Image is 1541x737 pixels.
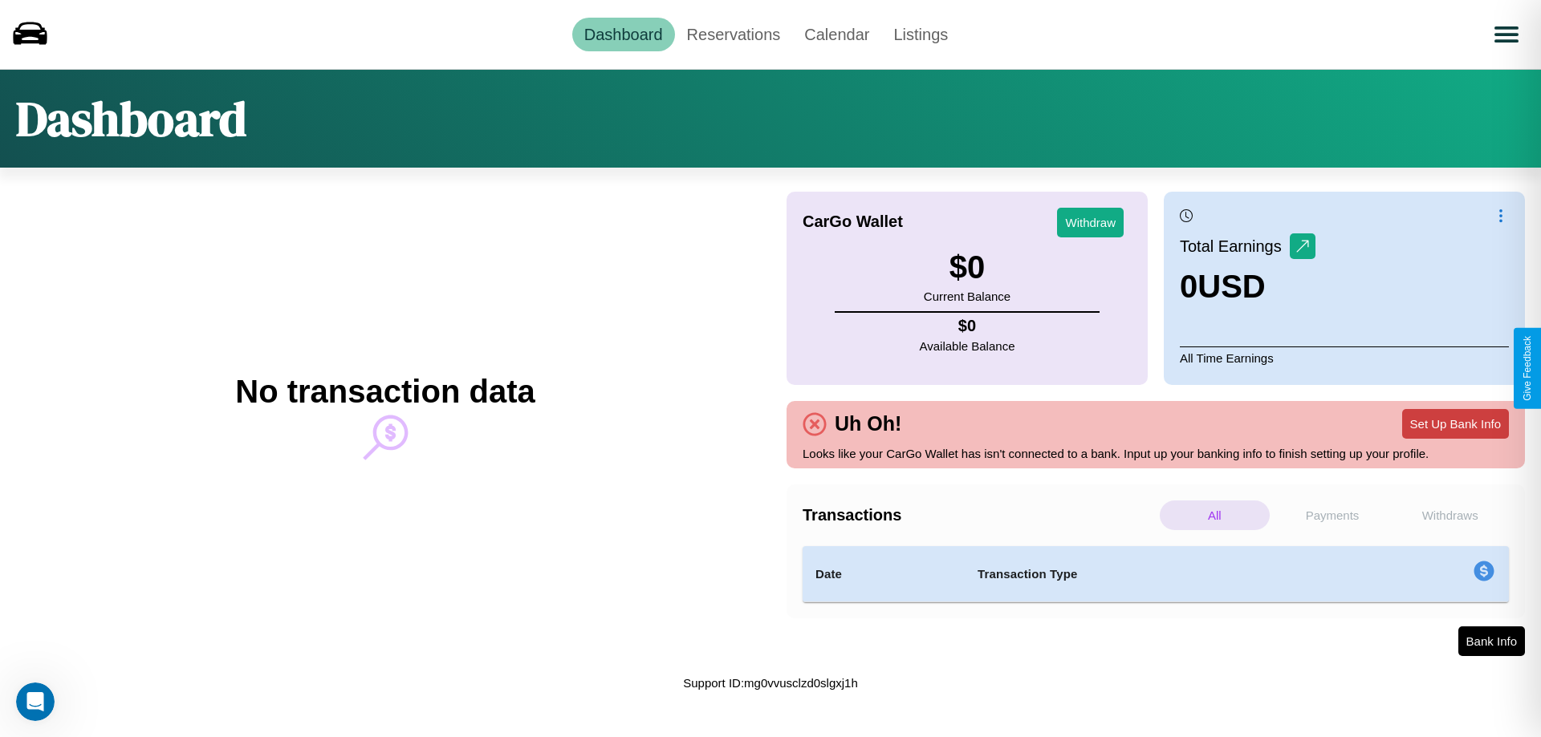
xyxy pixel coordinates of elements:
[792,18,881,51] a: Calendar
[827,412,909,435] h4: Uh Oh!
[803,506,1156,524] h4: Transactions
[803,443,1509,464] p: Looks like your CarGo Wallet has isn't connected to a bank. Input up your banking info to finish ...
[1395,500,1505,530] p: Withdraws
[924,249,1010,285] h3: $ 0
[16,86,246,152] h1: Dashboard
[1180,346,1509,369] p: All Time Earnings
[572,18,675,51] a: Dashboard
[1458,626,1525,656] button: Bank Info
[920,317,1015,335] h4: $ 0
[924,285,1010,307] p: Current Balance
[1180,269,1315,305] h3: 0 USD
[1522,336,1533,401] div: Give Feedback
[1057,208,1124,237] button: Withdraw
[803,546,1509,602] table: simple table
[815,565,952,584] h4: Date
[881,18,960,51] a: Listings
[1180,232,1290,261] p: Total Earnings
[1160,500,1270,530] p: All
[803,213,903,231] h4: CarGo Wallet
[683,672,858,694] p: Support ID: mg0vvusclzd0slgxj1h
[978,565,1342,584] h4: Transaction Type
[1278,500,1388,530] p: Payments
[920,335,1015,357] p: Available Balance
[16,682,55,721] iframe: Intercom live chat
[675,18,793,51] a: Reservations
[1484,12,1529,57] button: Open menu
[235,374,535,410] h2: No transaction data
[1402,409,1509,439] button: Set Up Bank Info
